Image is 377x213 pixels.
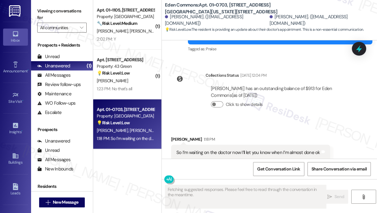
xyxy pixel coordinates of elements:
[165,14,268,27] div: [PERSON_NAME]. ([EMAIL_ADDRESS][DOMAIN_NAME])
[97,13,154,20] div: Property: [GEOGRAPHIC_DATA]
[327,194,332,199] i: 
[31,183,93,190] div: Residents
[311,166,367,172] span: Share Conversation via email
[97,136,243,141] div: 1:18 PM: So I’m waiting on the doctor now I’ll let you know when I’m almost done ok
[97,113,154,119] div: Property: [GEOGRAPHIC_DATA]
[206,72,239,79] div: Collections Status
[37,6,87,23] label: Viewing conversations for
[130,28,161,34] span: [PERSON_NAME]
[97,86,132,92] div: 1:23 PM: No that's all
[97,128,130,133] span: [PERSON_NAME]
[3,151,28,167] a: Buildings
[3,181,28,198] a: Leads
[253,162,304,176] button: Get Conversation Link
[97,106,154,113] div: Apt. 01~0703, [STREET_ADDRESS][GEOGRAPHIC_DATA][US_STATE][STREET_ADDRESS]
[37,156,70,163] div: All Messages
[31,42,93,48] div: Prospects + Residents
[97,63,154,70] div: Property: 43 Green
[97,28,130,34] span: [PERSON_NAME]
[3,29,28,45] a: Inbox
[80,25,83,30] i: 
[37,72,70,79] div: All Messages
[97,120,130,125] strong: 💡 Risk Level: Low
[37,100,75,106] div: WO Follow-ups
[37,147,60,154] div: Unread
[97,20,137,26] strong: 🔧 Risk Level: Medium
[39,197,85,207] button: New Message
[188,44,372,53] div: Tagged as:
[97,57,154,63] div: Apt. [STREET_ADDRESS]
[307,162,371,176] button: Share Conversation via email
[97,36,116,42] div: 2:02 PM: Y
[206,46,216,52] span: Praise
[37,91,71,97] div: Maintenance
[165,27,191,32] strong: 💡 Risk Level: Low
[361,194,366,199] i: 
[37,109,61,116] div: Escalate
[165,185,326,208] textarea: Fetching suggested responses. Please feel free to read through the conversation in the meantime.
[270,14,373,27] div: [PERSON_NAME]. ([EMAIL_ADDRESS][DOMAIN_NAME])
[37,63,70,69] div: Unanswered
[165,26,364,33] span: : The resident is providing an update about their doctor's appointment. This is a non-essential c...
[97,78,128,84] span: [PERSON_NAME]
[257,166,300,172] span: Get Conversation Link
[37,53,60,60] div: Unread
[323,190,348,204] button: Send
[9,5,22,17] img: ResiDesk Logo
[37,138,70,144] div: Unanswered
[28,68,29,72] span: •
[226,101,262,108] label: Click to show details
[97,70,130,76] strong: 💡 Risk Level: Low
[22,98,23,103] span: •
[37,81,81,88] div: Review follow-ups
[165,2,289,15] b: Eden Commons: Apt. 01~0703, [STREET_ADDRESS][GEOGRAPHIC_DATA][US_STATE][STREET_ADDRESS]
[46,200,50,205] i: 
[3,120,28,137] a: Insights •
[31,126,93,133] div: Prospects
[3,90,28,106] a: Site Visit •
[85,61,93,71] div: (1)
[53,199,78,206] span: New Message
[21,129,22,133] span: •
[130,128,161,133] span: [PERSON_NAME]
[40,23,77,33] input: All communities
[239,72,266,79] div: [DATE] 12:04 PM
[211,85,350,99] div: [PERSON_NAME] has an outstanding balance of $913 for Eden Commons (as of [DATE])
[171,136,330,145] div: [PERSON_NAME]
[202,136,215,143] div: 1:18 PM
[334,193,344,200] span: Send
[37,166,73,172] div: New Inbounds
[97,7,154,13] div: Apt. 01~1105, [STREET_ADDRESS][PERSON_NAME]
[176,149,320,156] div: So I’m waiting on the doctor now I’ll let you know when I’m almost done ok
